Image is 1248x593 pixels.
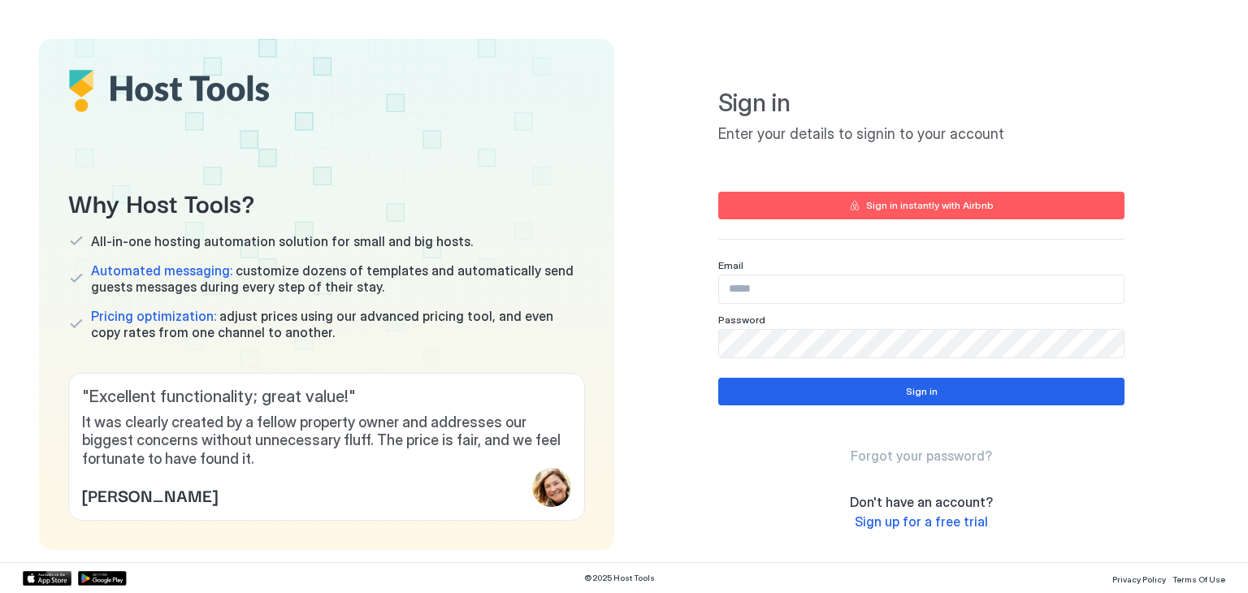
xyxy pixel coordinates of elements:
a: Sign up for a free trial [855,513,988,530]
span: Terms Of Use [1172,574,1225,584]
span: It was clearly created by a fellow property owner and addresses our biggest concerns without unne... [82,413,571,469]
span: Why Host Tools? [68,184,585,220]
a: Privacy Policy [1112,569,1166,587]
span: adjust prices using our advanced pricing tool, and even copy rates from one channel to another. [91,308,585,340]
span: Privacy Policy [1112,574,1166,584]
a: App Store [23,571,71,586]
span: [PERSON_NAME] [82,483,218,507]
span: " Excellent functionality; great value! " [82,387,571,407]
span: Sign in [718,88,1124,119]
input: Input Field [719,330,1124,357]
span: Enter your details to signin to your account [718,125,1124,144]
span: Don't have an account? [850,494,993,510]
span: Email [718,259,743,271]
span: Forgot your password? [851,448,992,464]
span: All-in-one hosting automation solution for small and big hosts. [91,233,473,249]
span: Automated messaging: [91,262,232,279]
button: Sign in [718,378,1124,405]
button: Sign in instantly with Airbnb [718,192,1124,219]
div: Sign in instantly with Airbnb [866,198,994,213]
span: Password [718,314,765,326]
span: Pricing optimization: [91,308,216,324]
input: Input Field [719,275,1124,303]
span: customize dozens of templates and automatically send guests messages during every step of their s... [91,262,585,295]
a: Terms Of Use [1172,569,1225,587]
span: © 2025 Host Tools [584,573,655,583]
div: profile [532,468,571,507]
a: Forgot your password? [851,448,992,465]
div: Sign in [906,384,938,399]
a: Google Play Store [78,571,127,586]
